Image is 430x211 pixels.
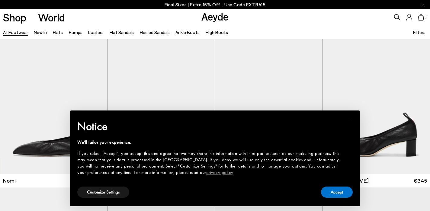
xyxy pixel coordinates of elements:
button: Accept [321,187,353,198]
div: If you select "Accept", you accept this and agree that we may share this information with third p... [77,150,343,176]
h2: Notice [77,119,343,134]
button: Close this notice [343,112,358,127]
span: × [348,115,352,124]
a: privacy policy [206,169,233,175]
button: Customize Settings [77,187,129,198]
div: We'll tailor your experience. [77,139,343,145]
